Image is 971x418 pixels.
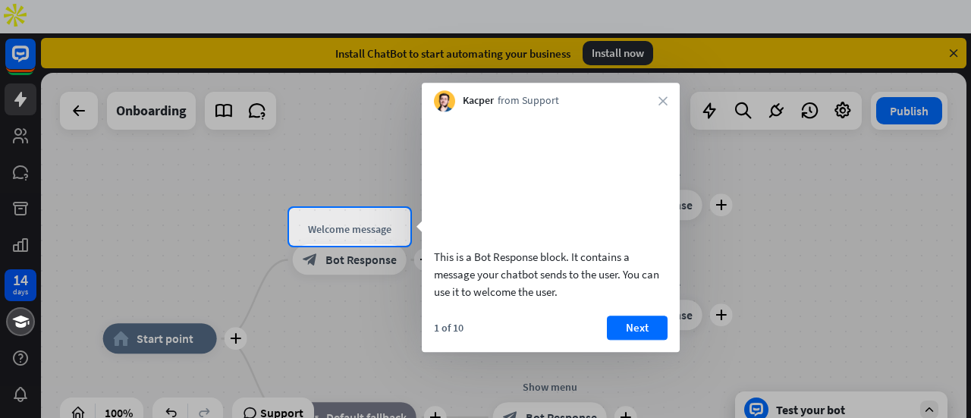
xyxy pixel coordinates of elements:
[498,94,559,109] span: from Support
[607,316,668,340] button: Next
[12,6,58,52] button: Open LiveChat chat widget
[434,321,464,335] div: 1 of 10
[658,96,668,105] i: close
[463,94,494,109] span: Kacper
[434,248,668,300] div: This is a Bot Response block. It contains a message your chatbot sends to the user. You can use i...
[281,222,418,237] div: Welcome message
